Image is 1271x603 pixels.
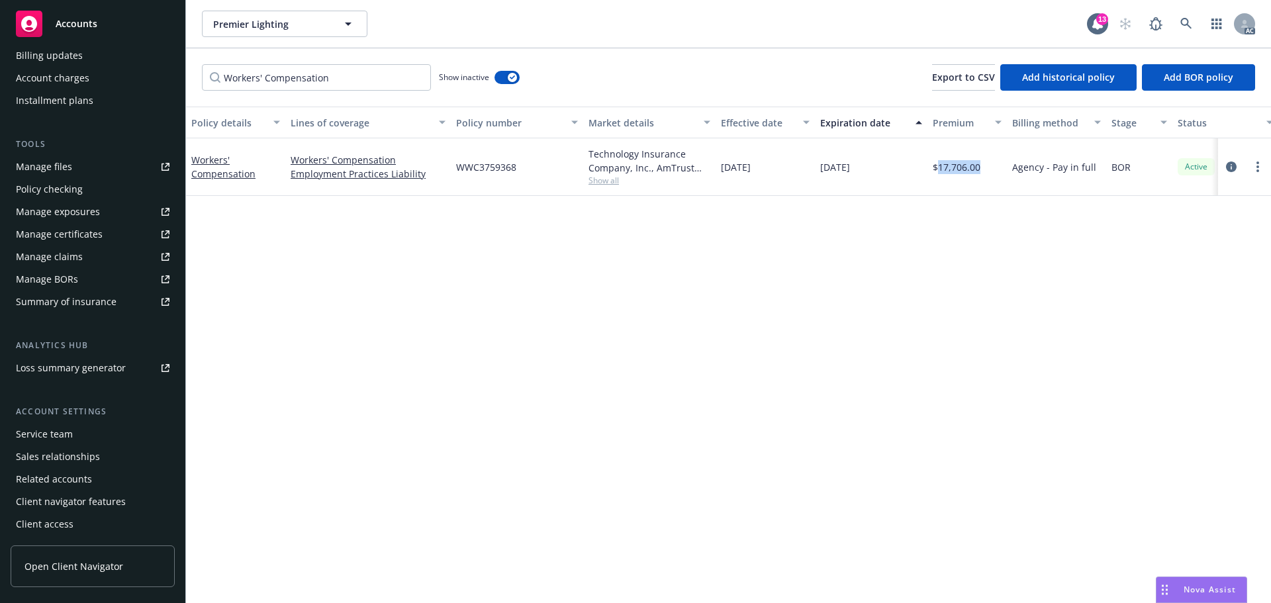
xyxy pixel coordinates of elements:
div: Installment plans [16,90,93,111]
div: Drag to move [1156,577,1173,602]
span: Open Client Navigator [24,559,123,573]
div: Premium [933,116,987,130]
div: Manage claims [16,246,83,267]
span: Accounts [56,19,97,29]
div: Technology Insurance Company, Inc., AmTrust Financial Services [588,147,710,175]
div: Analytics hub [11,339,175,352]
span: WWC3759368 [456,160,516,174]
div: Effective date [721,116,795,130]
button: Policy details [186,107,285,138]
span: Export to CSV [932,71,995,83]
a: Account charges [11,68,175,89]
div: Service team [16,424,73,445]
div: Market details [588,116,696,130]
button: Premium [927,107,1007,138]
span: Add historical policy [1022,71,1115,83]
span: Premier Lighting [213,17,328,31]
span: Show all [588,175,710,186]
button: Export to CSV [932,64,995,91]
button: Effective date [716,107,815,138]
a: Billing updates [11,45,175,66]
a: Search [1173,11,1200,37]
div: Account settings [11,405,175,418]
button: Lines of coverage [285,107,451,138]
a: Start snowing [1112,11,1139,37]
button: Policy number [451,107,583,138]
div: Manage exposures [16,201,100,222]
a: Manage claims [11,246,175,267]
a: Manage exposures [11,201,175,222]
div: Account charges [16,68,89,89]
a: circleInformation [1223,159,1239,175]
div: 13 [1096,13,1108,25]
button: Stage [1106,107,1172,138]
a: Service team [11,424,175,445]
div: Policy number [456,116,563,130]
a: Client navigator features [11,491,175,512]
div: Client access [16,514,73,535]
a: Employment Practices Liability [291,167,446,181]
div: Billing updates [16,45,83,66]
a: Related accounts [11,469,175,490]
span: [DATE] [721,160,751,174]
div: Sales relationships [16,446,100,467]
a: Workers' Compensation [191,154,256,180]
a: Sales relationships [11,446,175,467]
span: Nova Assist [1184,584,1236,595]
input: Filter by keyword... [202,64,431,91]
div: Manage BORs [16,269,78,290]
button: Expiration date [815,107,927,138]
div: Status [1178,116,1258,130]
button: Add BOR policy [1142,64,1255,91]
div: Expiration date [820,116,908,130]
a: Manage files [11,156,175,177]
div: Lines of coverage [291,116,431,130]
a: Report a Bug [1143,11,1169,37]
span: Show inactive [439,71,489,83]
button: Market details [583,107,716,138]
span: Agency - Pay in full [1012,160,1096,174]
a: Installment plans [11,90,175,111]
a: more [1250,159,1266,175]
span: BOR [1111,160,1131,174]
button: Add historical policy [1000,64,1137,91]
button: Nova Assist [1156,577,1247,603]
div: Client navigator features [16,491,126,512]
span: Add BOR policy [1164,71,1233,83]
span: [DATE] [820,160,850,174]
a: Client access [11,514,175,535]
a: Accounts [11,5,175,42]
div: Manage certificates [16,224,103,245]
a: Switch app [1203,11,1230,37]
div: Summary of insurance [16,291,117,312]
div: Related accounts [16,469,92,490]
div: Tools [11,138,175,151]
a: Policy checking [11,179,175,200]
div: Stage [1111,116,1153,130]
div: Policy checking [16,179,83,200]
a: Manage certificates [11,224,175,245]
button: Premier Lighting [202,11,367,37]
button: Billing method [1007,107,1106,138]
a: Loss summary generator [11,357,175,379]
a: Manage BORs [11,269,175,290]
a: Summary of insurance [11,291,175,312]
div: Policy details [191,116,265,130]
div: Billing method [1012,116,1086,130]
span: $17,706.00 [933,160,980,174]
div: Manage files [16,156,72,177]
div: Loss summary generator [16,357,126,379]
span: Active [1183,161,1209,173]
a: Workers' Compensation [291,153,446,167]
